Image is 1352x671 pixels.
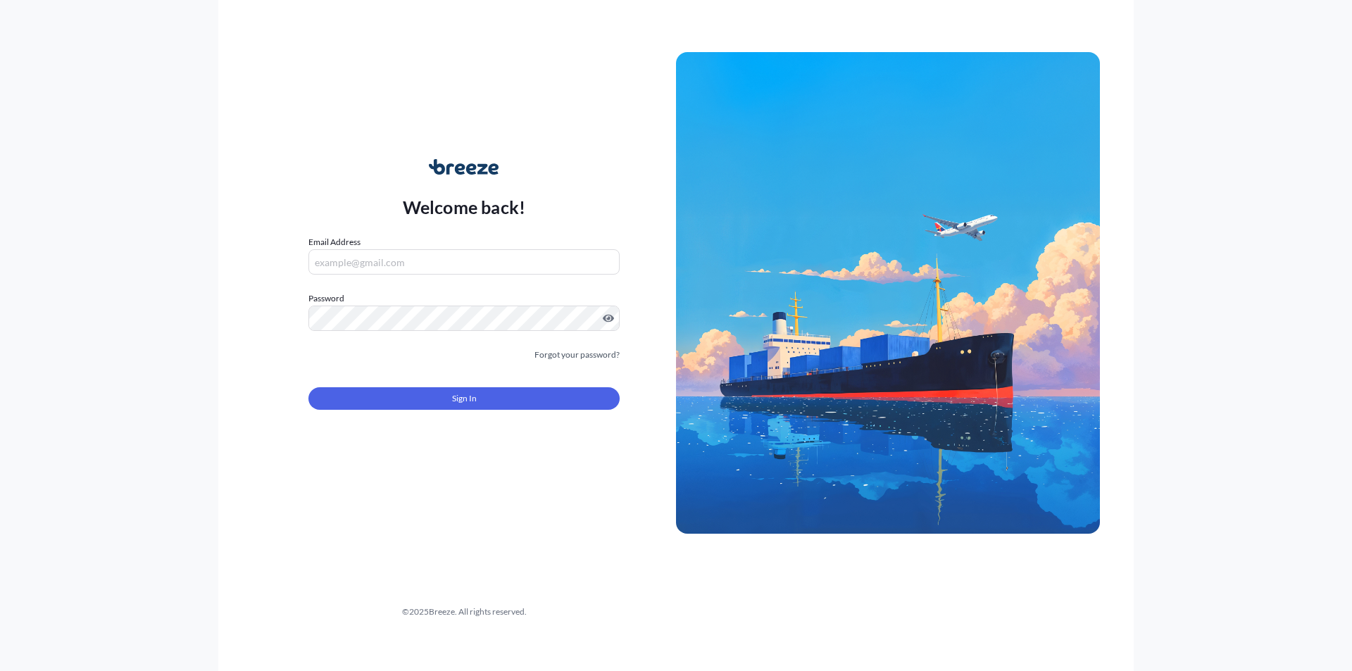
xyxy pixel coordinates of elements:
p: Welcome back! [403,196,526,218]
label: Password [308,291,620,306]
button: Sign In [308,387,620,410]
span: Sign In [452,391,477,406]
input: example@gmail.com [308,249,620,275]
img: Ship illustration [676,52,1100,534]
div: © 2025 Breeze. All rights reserved. [252,605,676,619]
label: Email Address [308,235,361,249]
a: Forgot your password? [534,348,620,362]
button: Show password [603,313,614,324]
